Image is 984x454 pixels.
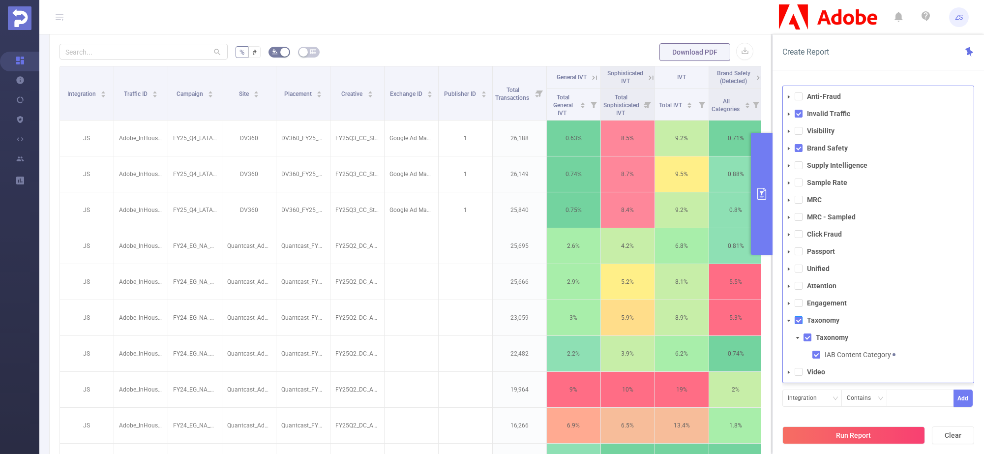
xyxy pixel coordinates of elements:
[749,89,763,120] i: Filter menu
[795,335,800,340] i: icon: caret-down
[655,165,709,183] p: 9.5%
[208,90,213,92] i: icon: caret-up
[222,308,276,327] p: Quantcast_AdobeDyn
[330,308,384,327] p: FY25Q2_DC_AcrobatDC_AcrobatDC_XY_EN_CareerAdv_AN_300x250_NA_NA.zip [5554466]
[601,237,655,255] p: 4.2%
[659,102,684,109] span: Total IVT
[833,395,838,402] i: icon: down
[276,129,330,148] p: DV360_FY25_Q4_LATAM_Creative_EDU_Progression_Progression_PSP_STECustomIntent-UnderSea_BZ_DSK_BAN_...
[709,129,763,148] p: 0.71%
[709,380,763,399] p: 2%
[788,390,824,406] div: Integration
[786,163,791,168] i: icon: caret-down
[547,344,600,363] p: 2.2%
[493,237,546,255] p: 25,695
[807,196,822,204] strong: MRC
[954,390,973,407] button: Add
[100,90,106,95] div: Sort
[114,416,168,435] p: Adobe_InHouse [13539]
[493,308,546,327] p: 23,059
[807,110,850,118] strong: Invalid Traffic
[222,129,276,148] p: DV360
[712,98,741,113] span: All Categories
[330,201,384,219] p: FY25Q3_CC_Student_CCIAllApps_BR_PT_bluebgpsai_ST_300x250_NA_NA.png [5572993]
[580,101,586,104] i: icon: caret-up
[276,308,330,327] p: Quantcast_FY24Acrobat_PSP_AcrobatTrialist-Dynamic-Cookieless_US_DSK_BAN_300x250 [7892521]
[254,93,259,96] i: icon: caret-down
[547,308,600,327] p: 3%
[114,237,168,255] p: Adobe_InHouse [13539]
[439,165,492,183] p: 1
[786,370,791,375] i: icon: caret-down
[276,344,330,363] p: Quantcast_FY24Acrobat_LAL_AcrobatTrialist-Dynamic_US_DSK_BAN_300x250 [7892485]
[695,89,709,120] i: Filter menu
[655,272,709,291] p: 8.1%
[310,49,316,55] i: icon: table
[208,93,213,96] i: icon: caret-down
[493,416,546,435] p: 16,266
[786,129,791,134] i: icon: caret-down
[168,237,222,255] p: FY24_EG_NA_DocumentCloud_Acrobat_Acquisition [225291]
[782,426,925,444] button: Run Report
[547,129,600,148] p: 0.63%
[493,380,546,399] p: 19,964
[439,129,492,148] p: 1
[807,316,839,324] strong: Taxonomy
[601,129,655,148] p: 8.5%
[493,272,546,291] p: 25,666
[807,368,825,376] strong: Video
[955,7,963,27] span: ZS
[655,237,709,255] p: 6.8%
[807,92,841,100] strong: Anti-Fraud
[932,426,974,444] button: Clear
[114,201,168,219] p: Adobe_InHouse [13539]
[745,104,750,107] i: icon: caret-down
[547,201,600,219] p: 0.75%
[580,104,586,107] i: icon: caret-down
[330,237,384,255] p: FY25Q2_DC_AcrobatDC_AcrobatDC_XY_EN_CareerAdv_AN_300x250_NA_NA.zip [5554466]
[330,165,384,183] p: FY25Q3_CC_Student_CCIAllApps_BR_PT_uniquebubblespslr_ST_300x250_NA_NA.png [5573000]
[493,344,546,363] p: 22,482
[825,351,899,359] span: IAB Content Category
[601,201,655,219] p: 8.4%
[427,93,433,96] i: icon: caret-down
[168,380,222,399] p: FY24_EG_NA_DocumentCloud_Acrobat_Acquisition [225291]
[276,416,330,435] p: Quantcast_FY24Acrobat_PSP_AcrobatTrialist-Dynamic-Cookieless_US_DSK_BAN_728x90 [7892523]
[786,112,791,117] i: icon: caret-down
[60,344,114,363] p: JS
[807,144,848,152] strong: Brand Safety
[481,93,486,96] i: icon: caret-down
[547,165,600,183] p: 0.74%
[786,249,791,254] i: icon: caret-down
[67,91,97,97] span: Integration
[60,237,114,255] p: JS
[807,282,836,290] strong: Attention
[641,89,655,120] i: Filter menu
[168,201,222,219] p: FY25_Q4_LATAM_Creative_EDU_Progression_Progression [288693]
[786,198,791,203] i: icon: caret-down
[222,201,276,219] p: DV360
[687,101,692,104] i: icon: caret-up
[222,165,276,183] p: DV360
[607,70,643,85] span: Sophisticated IVT
[276,380,330,399] p: Quantcast_FY24Acrobat_PSP_DirectPaid-Dynamic-Cookieless_US_DSK_BAN_728x90 [7892533]
[330,129,384,148] p: FY25Q3_CC_Student_CCIAllApps_BR_PT_underseaaepr_ST_300x250_NA_NA.png [5572987]
[253,90,259,95] div: Sort
[686,101,692,107] div: Sort
[655,380,709,399] p: 19%
[878,395,884,402] i: icon: down
[709,201,763,219] p: 0.8%
[709,165,763,183] p: 0.88%
[114,272,168,291] p: Adobe_InHouse [13539]
[152,93,158,96] i: icon: caret-down
[8,6,31,30] img: Protected Media
[222,272,276,291] p: Quantcast_AdobeDyn
[493,165,546,183] p: 26,149
[330,416,384,435] p: FY25Q2_DC_AcrobatDC_AcrobatDC_XY_EN_CareerAdv_AN_728x90_NA_NA.zip [5554468]
[655,129,709,148] p: 9.2%
[547,416,600,435] p: 6.9%
[330,344,384,363] p: FY25Q2_DC_AcrobatDC_AcrobatDC_XY_EN_CareerAdv_AN_300x250_NA_NA.zip [5554466]
[222,344,276,363] p: Quantcast_AdobeDyn
[252,48,257,56] span: #
[847,390,878,406] div: Contains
